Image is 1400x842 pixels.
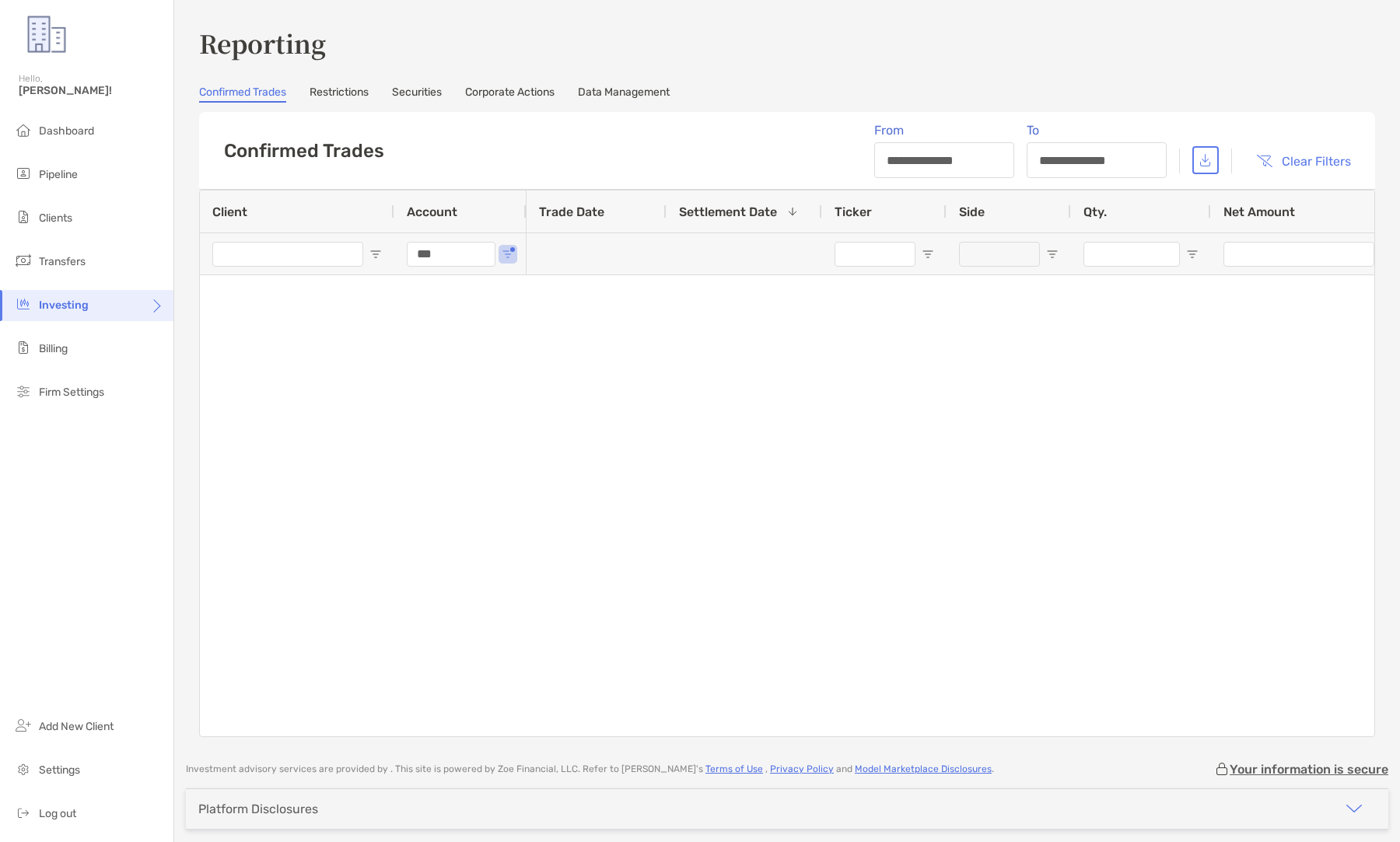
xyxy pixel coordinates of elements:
[835,204,872,219] span: Ticker
[705,763,763,774] a: Terms of Use
[39,168,78,181] span: Pipeline
[39,342,68,355] span: Billing
[407,242,495,267] input: Account Filter Input
[19,6,75,62] img: Zoe Logo
[14,803,33,822] img: logout icon
[212,204,247,219] span: Client
[14,338,33,357] img: billing icon
[465,86,555,103] a: Corporate Actions
[39,720,114,733] span: Add New Client
[14,164,33,183] img: pipeline icon
[14,760,33,778] img: settings icon
[1223,204,1295,219] span: Net Amount
[212,242,363,267] input: Client Filter Input
[14,382,33,400] img: firm-settings icon
[1083,204,1107,219] span: Qty.
[835,242,915,267] input: Ticker Filter Input
[310,86,369,103] a: Restrictions
[224,140,384,162] h5: Confirmed Trades
[199,25,1375,61] h3: Reporting
[770,763,834,774] a: Privacy Policy
[1244,144,1363,178] button: Clear Filters
[39,124,94,138] span: Dashboard
[186,763,994,775] p: Investment advisory services are provided by . This site is powered by Zoe Financial, LLC. Refer ...
[1223,242,1374,267] input: Net Amount Filter Input
[1027,123,1167,138] span: To
[14,716,33,735] img: add_new_client icon
[39,299,89,312] span: Investing
[855,763,992,774] a: Model Marketplace Disclosures
[1083,242,1180,267] input: Qty. Filter Input
[369,248,382,260] button: Open Filter Menu
[14,208,33,226] img: clients icon
[539,204,604,219] span: Trade Date
[679,204,777,219] span: Settlement Date
[1345,799,1363,818] img: icon arrow
[1230,762,1388,777] p: Your information is secure
[392,86,442,103] a: Securities
[874,123,1014,138] span: From
[198,802,318,816] div: Platform Disclosures
[19,84,164,97] span: [PERSON_NAME]!
[39,763,80,777] span: Settings
[39,255,86,268] span: Transfers
[959,204,985,219] span: Side
[14,121,33,139] img: dashboard icon
[407,204,457,219] span: Account
[39,386,104,399] span: Firm Settings
[39,807,76,820] span: Log out
[14,295,33,313] img: investing icon
[1027,154,1166,167] input: To
[922,248,934,260] button: Open Filter Menu
[14,251,33,270] img: transfers icon
[1186,248,1199,260] button: Open Filter Menu
[875,154,1013,167] input: From
[1046,248,1059,260] button: Open Filter Menu
[199,86,286,103] a: Confirmed Trades
[502,248,514,260] button: Open Filter Menu
[39,211,72,225] span: Clients
[578,86,670,103] a: Data Management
